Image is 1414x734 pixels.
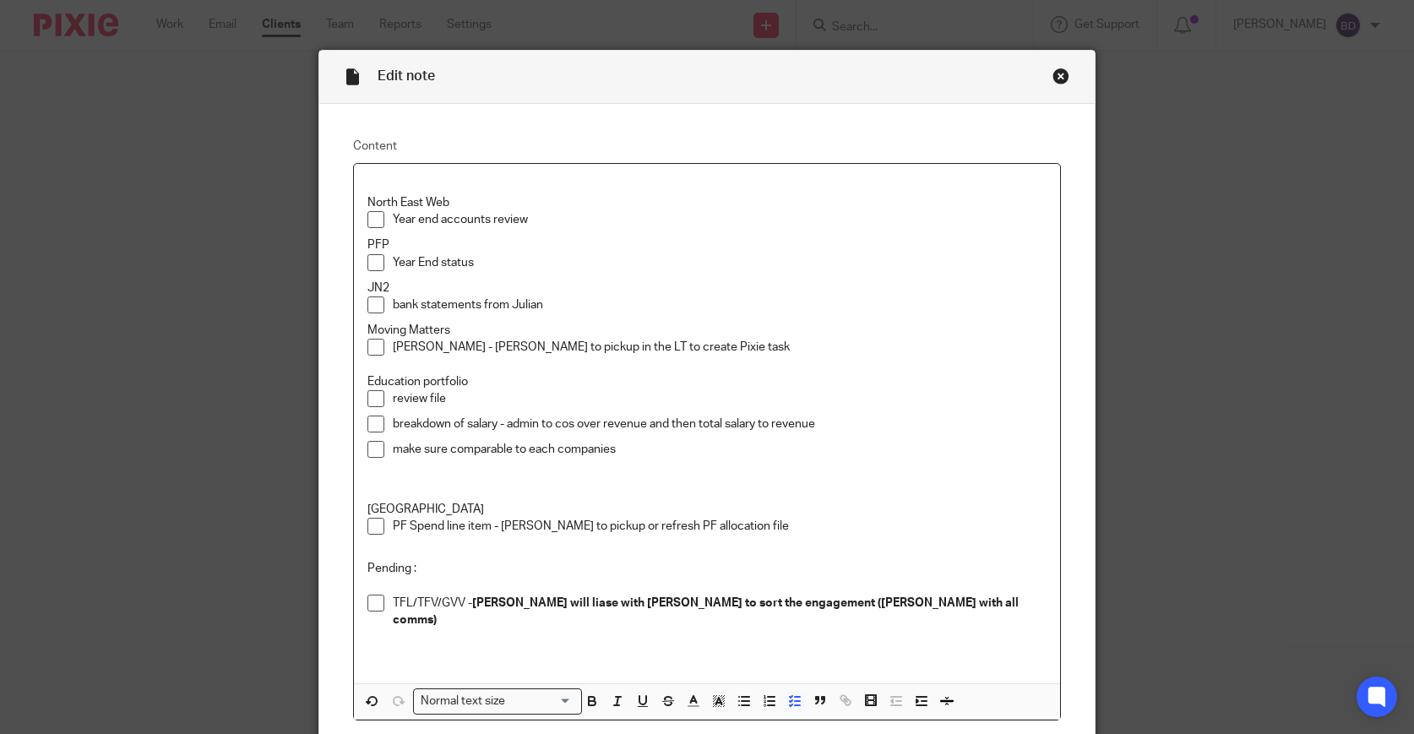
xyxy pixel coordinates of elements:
[393,296,1047,313] p: bank statements from Julian
[367,560,1047,577] p: Pending :
[417,693,509,710] span: Normal text size
[367,280,1047,296] p: JN2
[378,69,435,83] span: Edit note
[367,194,1047,211] p: North East Web
[393,597,1021,626] strong: [PERSON_NAME] will liase with [PERSON_NAME] to sort the engagement ([PERSON_NAME] with all comms)
[393,518,1047,535] p: PF Spend line item - [PERSON_NAME] to pickup or refresh PF allocation file
[393,254,1047,271] p: Year End status
[393,339,1047,356] p: [PERSON_NAME] - [PERSON_NAME] to pickup in the LT to create Pixie task
[393,416,1047,432] p: breakdown of salary - admin to cos over revenue and then total salary to revenue
[367,237,1047,253] p: PFP
[511,693,572,710] input: Search for option
[393,595,1047,629] p: TFL/TFV/GVV -
[367,322,1047,339] p: Moving Matters
[393,211,1047,228] p: Year end accounts review
[393,390,1047,407] p: review file
[393,441,1047,458] p: make sure comparable to each companies
[353,138,1062,155] label: Content
[367,373,1047,390] p: Education portfolio
[413,688,582,715] div: Search for option
[1052,68,1069,84] div: Close this dialog window
[367,501,1047,518] p: [GEOGRAPHIC_DATA]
